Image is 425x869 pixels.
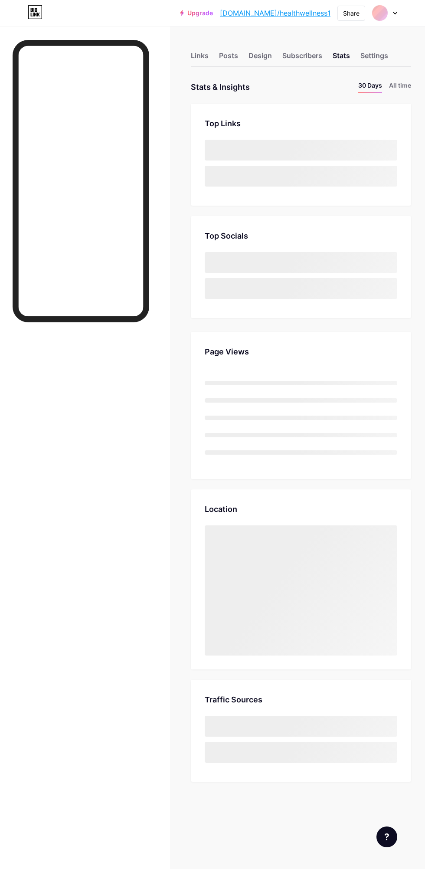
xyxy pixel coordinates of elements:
div: Links [191,50,209,66]
div: Traffic Sources [205,694,397,705]
div: Top Links [205,118,397,129]
div: Design [248,50,272,66]
div: Share [343,9,360,18]
div: Posts [219,50,238,66]
div: Stats [333,50,350,66]
div: Stats & Insights [191,81,250,93]
a: [DOMAIN_NAME]/healthwellness1 [220,8,330,18]
li: 30 Days [358,81,382,93]
div: Settings [360,50,388,66]
li: All time [389,81,411,93]
a: Upgrade [180,10,213,16]
div: Top Socials [205,230,397,242]
div: Subscribers [282,50,322,66]
div: Page Views [205,346,397,357]
div: Location [205,503,397,515]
